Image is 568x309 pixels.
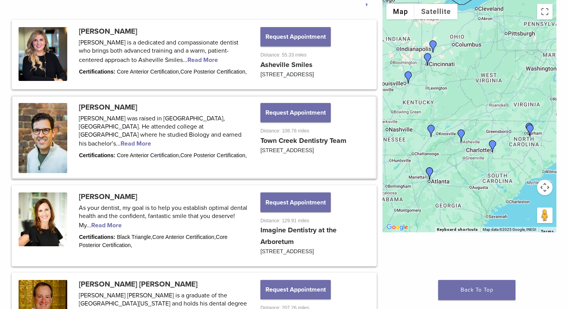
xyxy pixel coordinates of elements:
button: Toggle fullscreen view [537,4,553,19]
button: Keyboard shortcuts [437,227,478,232]
div: Dr. Anna Abernethy [524,124,536,137]
div: Dr. Lauren Chapman [523,123,536,135]
button: Request Appointment [260,27,331,46]
img: Google [384,222,410,232]
button: Show satellite imagery [415,4,457,19]
div: Dr. Tina Lefta [402,71,415,84]
div: Dr. Skip Dolt [423,167,436,180]
div: Dr. Rebekkah Merrell [455,129,468,142]
a: Terms (opens in new tab) [541,229,554,234]
button: Request Appointment [260,103,331,122]
button: Request Appointment [260,280,331,299]
button: Show street map [386,4,415,19]
div: Dr. Angela Arlinghaus [422,53,434,65]
div: Dr. Ann Coambs [486,140,499,153]
button: Request Appointment [260,192,331,212]
a: Open this area in Google Maps (opens a new window) [384,222,410,232]
div: Dr. Jeffrey Beeler [425,125,437,137]
div: Dr. Anna McGuire [427,40,439,53]
span: Map data ©2025 Google, INEGI [483,227,536,232]
a: Back To Top [438,280,515,300]
button: Drag Pegman onto the map to open Street View [537,208,553,223]
button: Map camera controls [537,180,553,195]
